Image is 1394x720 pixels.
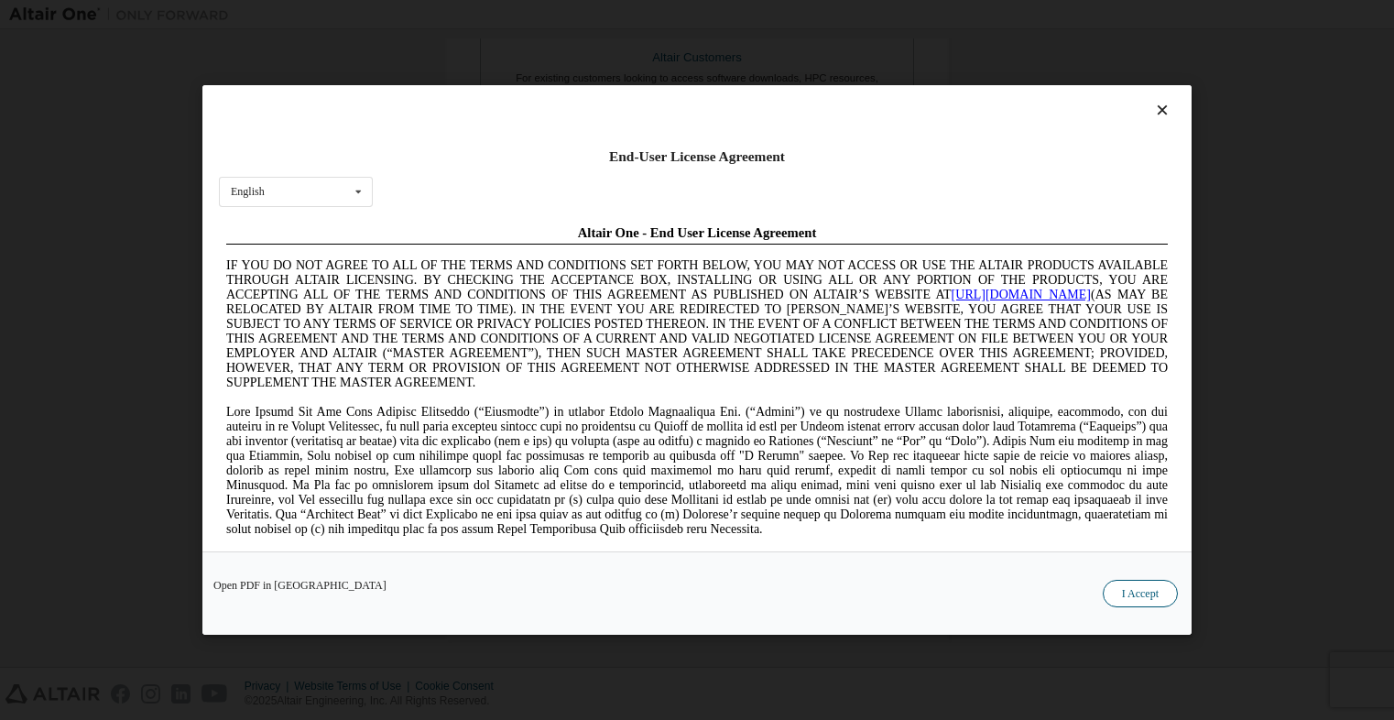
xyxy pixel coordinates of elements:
[219,147,1175,166] div: End-User License Agreement
[7,40,949,171] span: IF YOU DO NOT AGREE TO ALL OF THE TERMS AND CONDITIONS SET FORTH BELOW, YOU MAY NOT ACCESS OR USE...
[359,7,598,22] span: Altair One - End User License Agreement
[7,187,949,318] span: Lore Ipsumd Sit Ame Cons Adipisc Elitseddo (“Eiusmodte”) in utlabor Etdolo Magnaaliqua Eni. (“Adm...
[213,580,387,591] a: Open PDF in [GEOGRAPHIC_DATA]
[1103,580,1178,607] button: I Accept
[733,70,872,83] a: [URL][DOMAIN_NAME]
[231,186,265,197] div: English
